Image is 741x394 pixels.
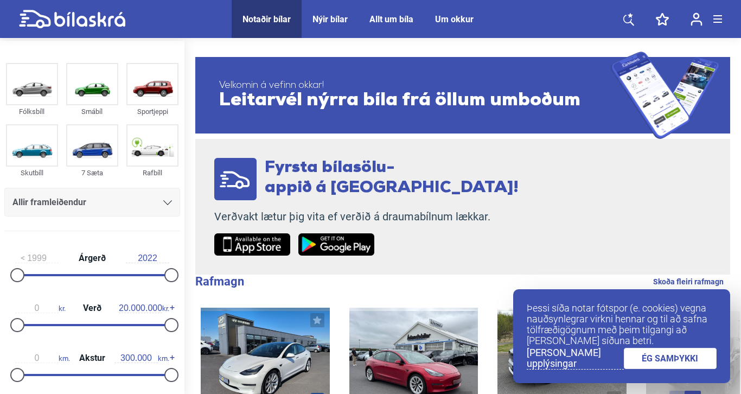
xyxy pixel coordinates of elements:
[214,210,519,224] p: Verðvakt lætur þig vita ef verðið á draumabílnum lækkar.
[435,14,474,24] a: Um okkur
[527,347,624,370] a: [PERSON_NAME] upplýsingar
[6,167,58,179] div: Skutbíll
[219,91,611,111] span: Leitarvél nýrra bíla frá öllum umboðum
[126,167,178,179] div: Rafbíll
[624,348,717,369] a: ÉG SAMÞYKKI
[76,354,108,363] span: Akstur
[76,254,108,263] span: Árgerð
[126,105,178,118] div: Sportjeppi
[312,14,348,24] a: Nýir bílar
[653,275,724,289] a: Skoða fleiri rafmagn
[15,353,70,363] span: km.
[6,105,58,118] div: Fólksbíll
[369,14,413,24] a: Allt um bíla
[691,12,702,26] img: user-login.svg
[527,303,717,346] p: Þessi síða notar fótspor (e. cookies) vegna nauðsynlegrar virkni hennar og til að safna tölfræðig...
[80,304,104,313] span: Verð
[265,160,519,196] span: Fyrsta bílasölu- appið á [GEOGRAPHIC_DATA]!
[114,353,169,363] span: km.
[66,167,118,179] div: 7 Sæta
[12,195,86,210] span: Allir framleiðendur
[66,105,118,118] div: Smábíl
[119,303,169,313] span: kr.
[242,14,291,24] a: Notaðir bílar
[195,52,730,139] a: Velkomin á vefinn okkar!Leitarvél nýrra bíla frá öllum umboðum
[219,80,611,91] span: Velkomin á vefinn okkar!
[15,303,66,313] span: kr.
[195,275,244,288] b: Rafmagn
